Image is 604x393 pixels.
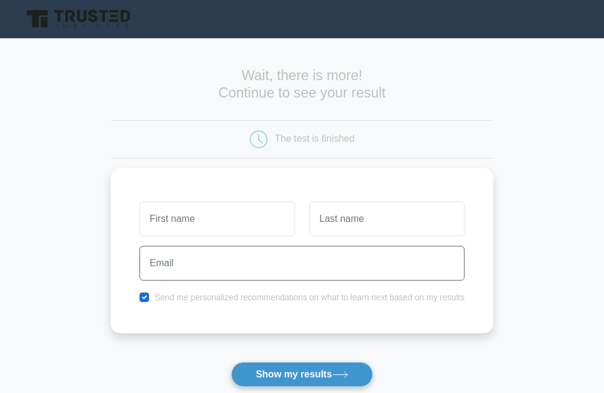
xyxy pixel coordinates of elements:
input: Email [139,246,465,281]
button: Show my results [231,362,372,387]
h4: Wait, there is more! Continue to see your result [111,67,493,100]
input: First name [139,202,295,236]
label: Send me personalized recommendations on what to learn next based on my results [154,293,465,302]
input: Last name [309,202,465,236]
div: The test is finished [275,133,354,144]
